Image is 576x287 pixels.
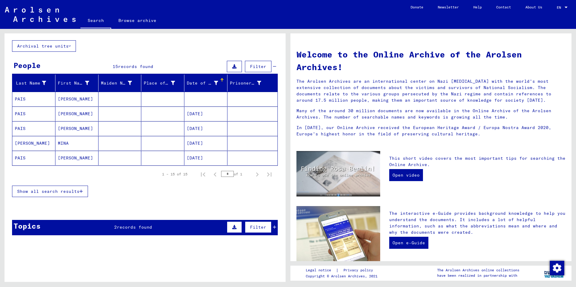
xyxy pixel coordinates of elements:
img: video.jpg [296,151,380,196]
a: Browse archive [111,13,164,28]
mat-cell: PAIS [12,121,55,136]
div: Place of Birth [144,80,175,86]
div: Last Name [15,80,46,86]
mat-cell: [DATE] [184,106,227,121]
a: Privacy policy [339,267,380,273]
button: Previous page [209,168,221,180]
div: Prisoner # [230,80,261,86]
div: Place of Birth [144,78,184,88]
mat-header-cell: Last Name [12,75,55,91]
p: Many of the around 30 million documents are now available in the Online Archive of the Arolsen Ar... [296,108,565,120]
img: eguide.jpg [296,206,380,262]
mat-cell: [PERSON_NAME] [55,121,99,136]
mat-cell: PAIS [12,92,55,106]
mat-header-cell: Place of Birth [141,75,184,91]
mat-cell: PAIS [12,151,55,165]
div: of 1 [221,171,251,177]
p: This short video covers the most important tips for searching the Online Archive. [389,155,565,168]
div: Maiden Name [101,78,141,88]
p: In [DATE], our Online Archive received the European Heritage Award / Europa Nostra Award 2020, Eu... [296,125,565,137]
a: Open video [389,169,423,181]
img: Change consent [550,261,564,275]
mat-cell: [PERSON_NAME] [55,92,99,106]
mat-header-cell: Date of Birth [184,75,227,91]
div: First Name [58,80,89,86]
a: Search [80,13,111,29]
button: Archival tree units [12,40,76,52]
p: have been realized in partnership with [437,273,519,278]
mat-cell: [DATE] [184,151,227,165]
button: Show all search results [12,186,88,197]
div: Maiden Name [101,80,132,86]
mat-header-cell: First Name [55,75,99,91]
span: Filter [250,224,266,230]
span: EN [557,5,563,10]
span: 2 [114,224,117,230]
div: 1 – 15 of 15 [162,171,187,177]
p: The Arolsen Archives are an international center on Nazi [MEDICAL_DATA] with the world’s most ext... [296,78,565,103]
button: Filter [245,61,271,72]
a: Legal notice [306,267,336,273]
mat-cell: MINA [55,136,99,150]
button: Filter [245,221,271,233]
a: Open e-Guide [389,237,428,249]
img: Arolsen_neg.svg [5,7,76,22]
button: Next page [251,168,263,180]
mat-cell: [PERSON_NAME] [55,106,99,121]
div: Date of Birth [187,78,227,88]
mat-cell: PAIS [12,106,55,121]
mat-cell: [PERSON_NAME] [12,136,55,150]
div: Date of Birth [187,80,218,86]
mat-cell: [DATE] [184,136,227,150]
button: Last page [263,168,275,180]
h1: Welcome to the Online Archive of the Arolsen Archives! [296,48,565,73]
span: Show all search results [17,189,80,194]
div: Prisoner # [230,78,270,88]
div: Topics [14,221,41,231]
div: Last Name [15,78,55,88]
span: Filter [250,64,266,69]
span: records found [117,224,152,230]
p: Copyright © Arolsen Archives, 2021 [306,273,380,279]
mat-header-cell: Maiden Name [99,75,142,91]
p: The Arolsen Archives online collections [437,267,519,273]
span: 15 [113,64,118,69]
div: Change consent [549,261,564,275]
p: The interactive e-Guide provides background knowledge to help you understand the documents. It in... [389,210,565,236]
span: records found [118,64,153,69]
button: First page [197,168,209,180]
div: First Name [58,78,98,88]
mat-cell: [PERSON_NAME] [55,151,99,165]
div: People [14,60,41,71]
img: yv_logo.png [543,265,565,280]
mat-header-cell: Prisoner # [227,75,277,91]
div: | [306,267,380,273]
mat-cell: [DATE] [184,121,227,136]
